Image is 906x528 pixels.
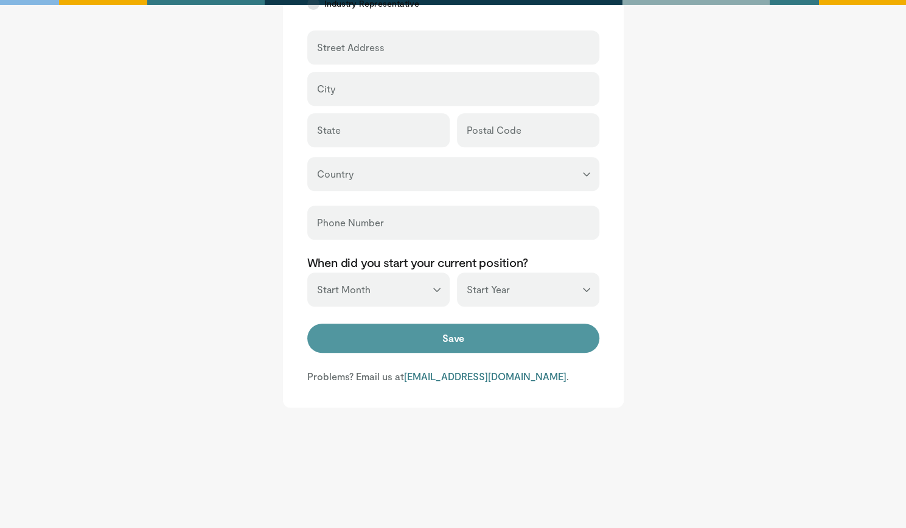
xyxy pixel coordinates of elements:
[317,77,335,101] label: City
[317,118,341,142] label: State
[404,370,566,382] a: [EMAIL_ADDRESS][DOMAIN_NAME]
[467,118,521,142] label: Postal Code
[307,254,599,270] p: When did you start your current position?
[307,324,599,353] button: Save
[317,210,384,235] label: Phone Number
[317,35,385,60] label: Street Address
[307,370,599,383] p: Problems? Email us at .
